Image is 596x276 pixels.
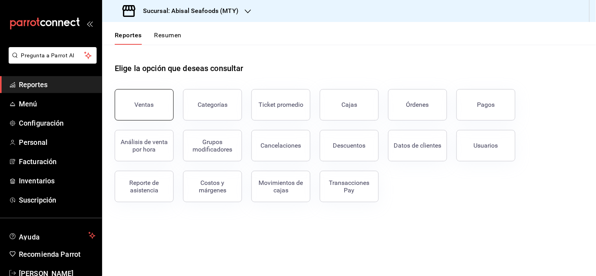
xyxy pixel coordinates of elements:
[6,57,97,65] a: Pregunta a Parrot AI
[19,156,95,167] span: Facturación
[19,99,95,109] span: Menú
[251,89,310,121] button: Ticket promedio
[251,130,310,161] button: Cancelaciones
[198,101,227,108] div: Categorías
[325,179,374,194] div: Transacciones Pay
[19,249,95,260] span: Recomienda Parrot
[86,20,93,27] button: open_drawer_menu
[9,47,97,64] button: Pregunta a Parrot AI
[115,171,174,202] button: Reporte de asistencia
[394,142,442,149] div: Datos de clientes
[188,179,237,194] div: Costos y márgenes
[183,171,242,202] button: Costos y márgenes
[477,101,495,108] div: Pagos
[259,101,303,108] div: Ticket promedio
[115,31,142,45] button: Reportes
[474,142,498,149] div: Usuarios
[388,130,447,161] button: Datos de clientes
[183,89,242,121] button: Categorías
[320,89,379,121] button: Cajas
[115,31,182,45] div: navigation tabs
[19,137,95,148] span: Personal
[115,89,174,121] button: Ventas
[341,101,357,108] div: Cajas
[320,171,379,202] button: Transacciones Pay
[457,130,515,161] button: Usuarios
[19,79,95,90] span: Reportes
[120,179,169,194] div: Reporte de asistencia
[333,142,366,149] div: Descuentos
[115,130,174,161] button: Análisis de venta por hora
[457,89,515,121] button: Pagos
[19,195,95,205] span: Suscripción
[21,51,84,60] span: Pregunta a Parrot AI
[188,138,237,153] div: Grupos modificadores
[183,130,242,161] button: Grupos modificadores
[19,175,95,186] span: Inventarios
[257,179,305,194] div: Movimientos de cajas
[137,6,238,16] h3: Sucursal: Abisal Seafoods (MTY)
[406,101,429,108] div: Órdenes
[154,31,182,45] button: Resumen
[135,101,154,108] div: Ventas
[120,138,169,153] div: Análisis de venta por hora
[261,142,301,149] div: Cancelaciones
[19,231,85,240] span: Ayuda
[19,118,95,128] span: Configuración
[115,62,244,74] h1: Elige la opción que deseas consultar
[320,130,379,161] button: Descuentos
[388,89,447,121] button: Órdenes
[251,171,310,202] button: Movimientos de cajas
